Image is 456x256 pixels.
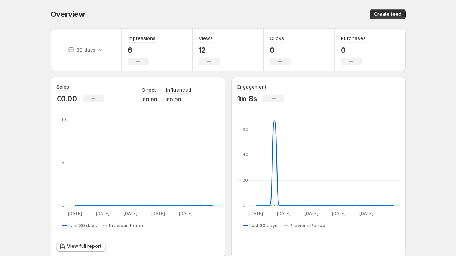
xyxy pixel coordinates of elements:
text: [DATE] [249,211,263,216]
h3: Sales [56,83,69,90]
text: [DATE] [95,211,109,216]
p: €0.00 [142,96,157,103]
p: €0.00 [56,94,77,103]
span: Previous Period [109,223,145,229]
span: Overview [51,10,85,19]
p: 0 [270,46,291,55]
text: [DATE] [151,211,165,216]
span: Create feed [374,11,401,17]
a: View full report [56,241,106,252]
text: 40 [242,152,248,157]
text: 20 [242,178,248,183]
text: [DATE] [359,211,373,216]
text: 0 [62,203,65,208]
text: [DATE] [123,211,137,216]
p: 12 [199,46,220,55]
text: [DATE] [68,211,82,216]
text: 60 [242,127,248,132]
h3: Purchases [341,34,366,42]
text: 0 [242,203,245,208]
h3: Views [199,34,213,42]
p: 1m 8s [237,94,257,103]
text: [DATE] [304,211,318,216]
button: Create feed [370,9,406,19]
h3: Engagement [237,83,266,90]
h3: Clicks [270,34,284,42]
p: Influenced [166,86,191,93]
text: [DATE] [276,211,290,216]
text: 10 [62,117,66,122]
text: [DATE] [178,211,192,216]
p: 30 days [76,46,95,53]
text: 5 [62,160,64,165]
p: Direct [142,86,156,93]
text: [DATE] [332,211,346,216]
span: Previous Period [290,223,325,229]
span: Last 30 days [68,223,97,229]
p: 6 [128,46,156,55]
p: 0 [341,46,366,55]
p: €0.00 [166,96,191,103]
span: View full report [67,243,101,249]
span: Last 30 days [249,223,278,229]
h3: Impressions [128,34,156,42]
